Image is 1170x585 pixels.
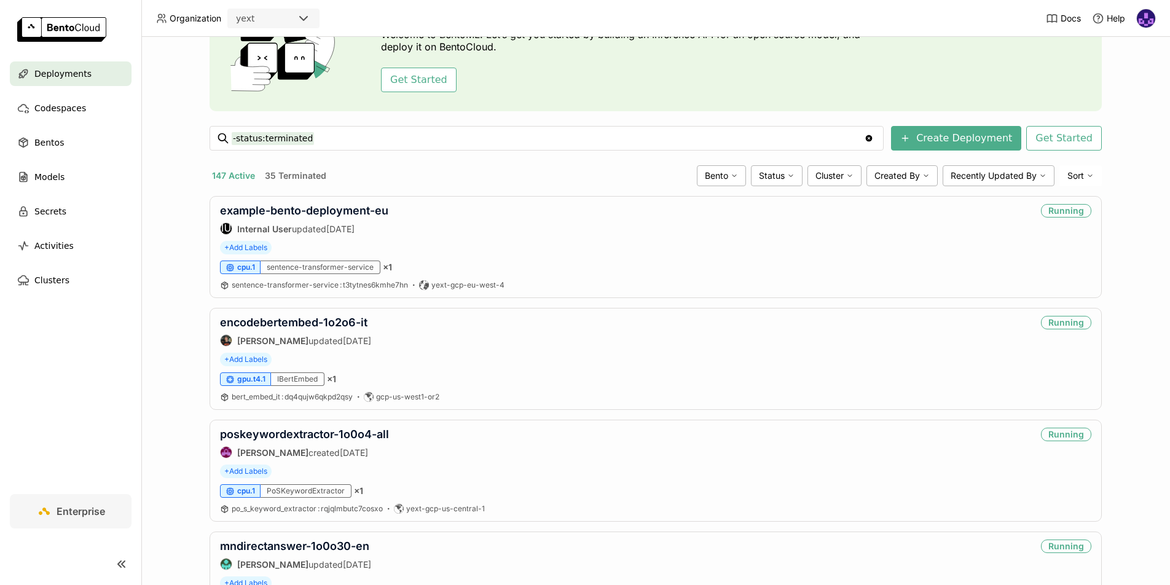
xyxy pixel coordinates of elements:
span: [DATE] [326,224,355,234]
span: Status [759,170,785,181]
button: 147 Active [210,168,257,184]
a: bert_embed_it:dq4qujw6qkpd2qsy [232,392,353,402]
span: × 1 [383,262,392,273]
div: Created By [866,165,938,186]
button: Create Deployment [891,126,1021,151]
div: Running [1041,428,1091,441]
span: bert_embed_it dq4qujw6qkpd2qsy [232,392,353,401]
button: Get Started [1026,126,1102,151]
a: Activities [10,234,132,258]
a: mndirectanswer-1o0o30-en [220,540,369,552]
span: +Add Labels [220,241,272,254]
p: Welcome to BentoML! Let’s get you started by building an Inference API for an open source model, ... [381,28,866,53]
svg: Clear value [864,133,874,143]
span: [DATE] [343,559,371,570]
div: Recently Updated By [943,165,1054,186]
div: Running [1041,540,1091,553]
span: : [318,504,320,513]
span: × 1 [327,374,336,385]
span: Codespaces [34,101,86,116]
span: sentence-transformer-service t3tytnes6kmhe7hn [232,280,408,289]
span: Deployments [34,66,92,81]
strong: [PERSON_NAME] [237,559,308,570]
span: +Add Labels [220,465,272,478]
a: Models [10,165,132,189]
img: Sneha Kuchipudi [1137,9,1155,28]
span: Activities [34,238,74,253]
a: Clusters [10,268,132,292]
div: Bento [697,165,746,186]
a: poskeywordextractor-1o0o4-all [220,428,389,441]
button: Get Started [381,68,457,92]
a: Codespaces [10,96,132,120]
span: × 1 [354,485,363,497]
span: Bentos [34,135,64,150]
img: Midu Szabo [221,559,232,570]
span: gcp-us-west1-or2 [376,392,439,402]
span: Recently Updated By [951,170,1037,181]
span: : [340,280,342,289]
span: [DATE] [340,447,368,458]
strong: [PERSON_NAME] [237,447,308,458]
button: 35 Terminated [262,168,329,184]
div: Internal User [220,222,232,235]
span: Bento [705,170,728,181]
span: gpu.t4.1 [237,374,265,384]
input: Selected yext. [256,13,257,25]
span: cpu.1 [237,262,255,272]
span: Enterprise [57,505,105,517]
div: updated [220,334,371,347]
span: : [281,392,283,401]
span: Sort [1067,170,1084,181]
img: Vera Almady-Palotai [221,447,232,458]
div: IU [221,223,232,234]
div: sentence-transformer-service [261,261,380,274]
span: +Add Labels [220,353,272,366]
a: po_s_keyword_extractor:rqjqlmbutc7cosxo [232,504,383,514]
span: Clusters [34,273,69,288]
span: yext-gcp-eu-west-4 [431,280,505,290]
strong: Internal User [237,224,292,234]
span: po_s_keyword_extractor rqjqlmbutc7cosxo [232,504,383,513]
a: Enterprise [10,494,132,528]
div: updated [220,222,388,235]
a: Bentos [10,130,132,155]
div: PoSKeywordExtractor [261,484,351,498]
div: yext [236,12,254,25]
span: [DATE] [343,336,371,346]
span: Models [34,170,65,184]
span: Organization [170,13,221,24]
div: updated [220,558,371,570]
a: Docs [1046,12,1081,25]
div: Running [1041,204,1091,218]
a: encodebertembed-1o2o6-it [220,316,367,329]
a: example-bento-deployment-eu [220,204,388,217]
div: Status [751,165,803,186]
span: Secrets [34,204,66,219]
div: created [220,446,389,458]
a: Secrets [10,199,132,224]
span: yext-gcp-us-central-1 [406,504,485,514]
div: Sort [1059,165,1102,186]
span: Help [1107,13,1125,24]
strong: [PERSON_NAME] [237,336,308,346]
span: Docs [1061,13,1081,24]
img: logo [17,17,106,42]
div: Cluster [807,165,862,186]
span: Cluster [815,170,844,181]
a: Deployments [10,61,132,86]
div: Help [1092,12,1125,25]
img: Ryan Pope [221,335,232,346]
span: cpu.1 [237,486,255,496]
span: Created By [874,170,920,181]
a: sentence-transformer-service:t3tytnes6kmhe7hn [232,280,408,290]
div: IBertEmbed [271,372,324,386]
div: Running [1041,316,1091,329]
input: Search [232,128,864,148]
